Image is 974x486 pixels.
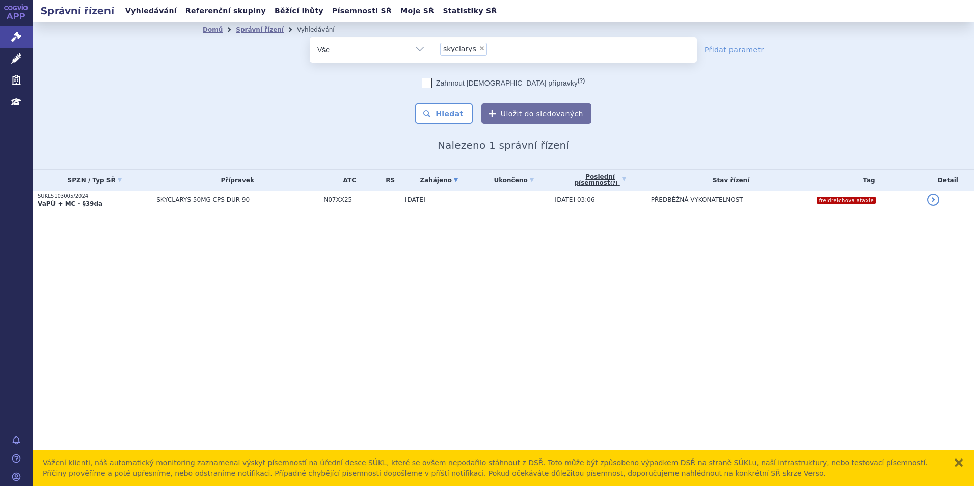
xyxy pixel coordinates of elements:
a: Běžící lhůty [272,4,327,18]
span: [DATE] [405,196,426,203]
label: Zahrnout [DEMOGRAPHIC_DATA] přípravky [422,78,585,88]
a: Referenční skupiny [182,4,269,18]
th: Detail [922,170,974,191]
th: RS [375,170,399,191]
span: N07XX25 [323,196,375,203]
li: Vyhledávání [297,22,348,37]
th: ATC [318,170,375,191]
span: SKYCLARYS 50MG CPS DUR 90 [156,196,318,203]
th: Tag [811,170,922,191]
th: Stav řízení [646,170,811,191]
p: SUKLS103005/2024 [38,193,151,200]
a: Písemnosti SŘ [329,4,395,18]
a: detail [927,194,939,206]
a: Domů [203,26,223,33]
button: zavřít [954,457,964,468]
a: Přidat parametr [705,45,764,55]
div: Vážení klienti, náš automatický monitoring zaznamenal výskyt písemností na úřední desce SÚKL, kte... [43,457,943,479]
th: Přípravek [151,170,318,191]
a: Moje SŘ [397,4,437,18]
a: SPZN / Typ SŘ [38,173,151,187]
span: [DATE] 03:06 [555,196,595,203]
a: Vyhledávání [122,4,180,18]
a: Správní řízení [236,26,284,33]
a: Ukončeno [478,173,549,187]
a: Statistiky SŘ [440,4,500,18]
a: Poslednípísemnost(?) [555,170,646,191]
a: Zahájeno [405,173,473,187]
button: Hledat [415,103,473,124]
abbr: (?) [578,77,585,84]
span: × [479,45,485,51]
input: skyclarys [490,42,496,55]
strong: VaPÚ + MC - §39da [38,200,102,207]
i: freidreichova ataxie [817,197,876,204]
span: PŘEDBĚŽNÁ VYKONATELNOST [651,196,743,203]
span: - [381,196,399,203]
span: Nalezeno 1 správní řízení [438,139,569,151]
button: Uložit do sledovaných [481,103,591,124]
abbr: (?) [610,180,618,186]
span: skyclarys [443,45,476,52]
span: - [478,196,480,203]
h2: Správní řízení [33,4,122,18]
